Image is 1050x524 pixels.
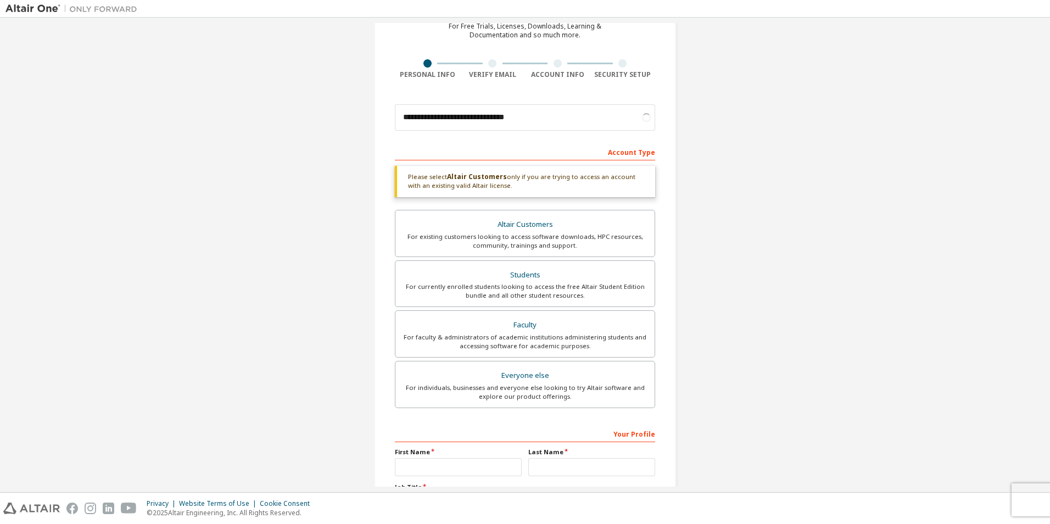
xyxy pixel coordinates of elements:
div: Please select only if you are trying to access an account with an existing valid Altair license. [395,166,655,197]
div: Account Info [525,70,590,79]
label: Last Name [528,448,655,456]
div: For faculty & administrators of academic institutions administering students and accessing softwa... [402,333,648,350]
div: Students [402,267,648,283]
div: Faculty [402,317,648,333]
div: Cookie Consent [260,499,316,508]
img: Altair One [5,3,143,14]
div: Personal Info [395,70,460,79]
div: For individuals, businesses and everyone else looking to try Altair software and explore our prod... [402,383,648,401]
img: instagram.svg [85,503,96,514]
div: Website Terms of Use [179,499,260,508]
img: youtube.svg [121,503,137,514]
div: For existing customers looking to access software downloads, HPC resources, community, trainings ... [402,232,648,250]
div: Security Setup [590,70,656,79]
b: Altair Customers [447,172,507,181]
div: Altair Customers [402,217,648,232]
div: Privacy [147,499,179,508]
div: For currently enrolled students looking to access the free Altair Student Edition bundle and all ... [402,282,648,300]
div: Everyone else [402,368,648,383]
div: For Free Trials, Licenses, Downloads, Learning & Documentation and so much more. [449,22,601,40]
label: First Name [395,448,522,456]
div: Your Profile [395,425,655,442]
p: © 2025 Altair Engineering, Inc. All Rights Reserved. [147,508,316,517]
div: Account Type [395,143,655,160]
img: facebook.svg [66,503,78,514]
label: Job Title [395,483,655,492]
img: altair_logo.svg [3,503,60,514]
img: linkedin.svg [103,503,114,514]
div: Verify Email [460,70,526,79]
